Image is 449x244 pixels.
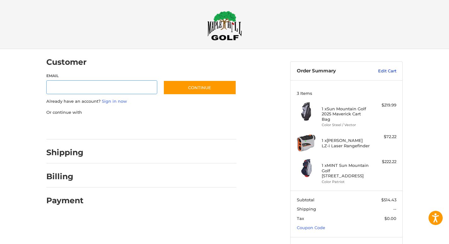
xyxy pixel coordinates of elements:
p: Or continue with [46,109,236,116]
img: Maple Hill Golf [207,11,242,40]
h3: Order Summary [297,68,365,74]
h4: 1 x MINT Sun Mountain Golf [STREET_ADDRESS] [322,163,370,178]
h4: 1 x [PERSON_NAME] LZ-i Laser Rangefinder [322,138,370,148]
li: Color Steel / Vector [322,122,370,128]
h2: Payment [46,196,83,205]
span: Subtotal [297,197,314,202]
span: $0.00 [384,216,396,221]
label: Email [46,73,157,79]
span: Shipping [297,206,316,211]
span: Tax [297,216,304,221]
a: Sign in now [102,99,127,104]
iframe: PayPal-venmo [151,122,199,133]
h3: 3 Items [297,91,396,96]
li: Color Patriot [322,179,370,185]
iframe: PayPal-paypal [44,122,92,133]
h2: Billing [46,172,83,181]
div: $222.22 [371,159,396,165]
div: $72.22 [371,134,396,140]
span: -- [393,206,396,211]
div: $219.99 [371,102,396,108]
h2: Shipping [46,148,83,157]
span: $514.43 [381,197,396,202]
iframe: PayPal-paylater [98,122,145,133]
a: Edit Cart [365,68,396,74]
a: Coupon Code [297,225,325,230]
h2: Customer [46,57,87,67]
button: Continue [163,80,236,95]
p: Already have an account? [46,98,236,105]
h4: 1 x Sun Mountain Golf 2025 Maverick Cart Bag [322,106,370,122]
